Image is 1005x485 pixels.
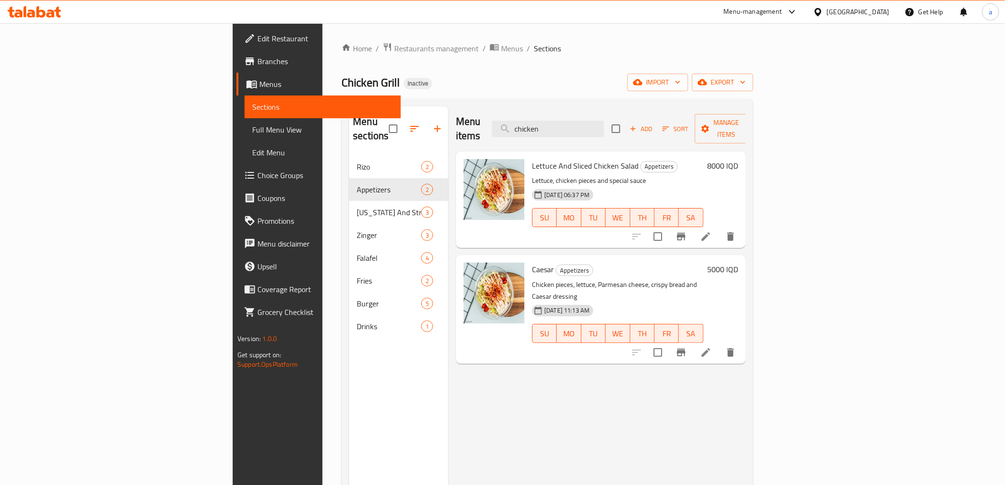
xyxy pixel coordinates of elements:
span: Get support on: [237,349,281,361]
div: [US_STATE] And Strips3 [349,201,448,224]
span: Sections [252,101,393,113]
a: Menus [490,42,523,55]
a: Edit Menu [245,141,400,164]
span: [US_STATE] And Strips [357,207,421,218]
span: Sort items [656,122,695,136]
a: Restaurants management [383,42,479,55]
span: Edit Menu [252,147,393,158]
a: Coupons [237,187,400,209]
div: Falafel [357,252,421,264]
span: Select all sections [383,119,403,139]
a: Support.OpsPlatform [237,358,298,371]
span: SU [536,327,553,341]
p: Lettuce, chicken pieces and special sauce [532,175,703,187]
span: Branches [257,56,393,67]
a: Upsell [237,255,400,278]
button: MO [557,324,581,343]
li: / [483,43,486,54]
span: import [635,76,681,88]
input: search [492,121,604,137]
span: Choice Groups [257,170,393,181]
li: / [527,43,530,54]
button: TH [630,208,654,227]
span: TH [634,211,651,225]
span: Sections [534,43,561,54]
span: 1 [422,322,433,331]
span: Add [628,124,654,134]
button: Add section [426,117,449,140]
div: items [421,229,433,241]
span: Coupons [257,192,393,204]
span: Burger [357,298,421,309]
span: Version: [237,333,261,345]
span: Full Menu View [252,124,393,135]
span: 2 [422,162,433,171]
div: Zinger3 [349,224,448,247]
a: Sections [245,95,400,118]
div: Appetizers2 [349,178,448,201]
a: Edit Restaurant [237,27,400,50]
button: WE [606,208,630,227]
h6: 5000 IQD [707,263,738,276]
button: SU [532,208,557,227]
span: Fries [357,275,421,286]
span: MO [560,327,577,341]
a: Full Menu View [245,118,400,141]
div: Rizo2 [349,155,448,178]
button: import [627,74,688,91]
div: items [421,184,433,195]
span: Rizo [357,161,421,172]
span: 3 [422,231,433,240]
button: TH [630,324,654,343]
span: TU [585,211,602,225]
div: items [421,321,433,332]
div: items [421,298,433,309]
a: Branches [237,50,400,73]
div: Fries2 [349,269,448,292]
a: Edit menu item [700,347,711,358]
span: MO [560,211,577,225]
button: SA [679,208,703,227]
h6: 8000 IQD [707,159,738,172]
div: items [421,275,433,286]
span: Coverage Report [257,284,393,295]
span: Select to update [648,342,668,362]
span: Grocery Checklist [257,306,393,318]
button: WE [606,324,630,343]
span: Caesar [532,262,554,276]
span: Edit Restaurant [257,33,393,44]
span: Drinks [357,321,421,332]
span: WE [609,211,626,225]
button: Add [626,122,656,136]
span: WE [609,327,626,341]
a: Menus [237,73,400,95]
button: TU [581,208,606,227]
button: FR [654,324,679,343]
div: Inactive [404,78,432,89]
span: Appetizers [641,161,677,172]
span: [DATE] 06:37 PM [540,190,593,200]
div: items [421,207,433,218]
span: Appetizers [556,265,593,276]
a: Edit menu item [700,231,711,242]
div: [GEOGRAPHIC_DATA] [827,7,890,17]
div: items [421,161,433,172]
nav: breadcrumb [341,42,753,55]
button: export [692,74,753,91]
span: SA [683,211,699,225]
span: Sort sections [403,117,426,140]
button: TU [581,324,606,343]
a: Grocery Checklist [237,301,400,323]
span: a [989,7,992,17]
button: MO [557,208,581,227]
button: delete [719,341,742,364]
nav: Menu sections [349,152,448,342]
span: 3 [422,208,433,217]
span: Upsell [257,261,393,272]
span: 5 [422,299,433,308]
div: Drinks1 [349,315,448,338]
a: Promotions [237,209,400,232]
